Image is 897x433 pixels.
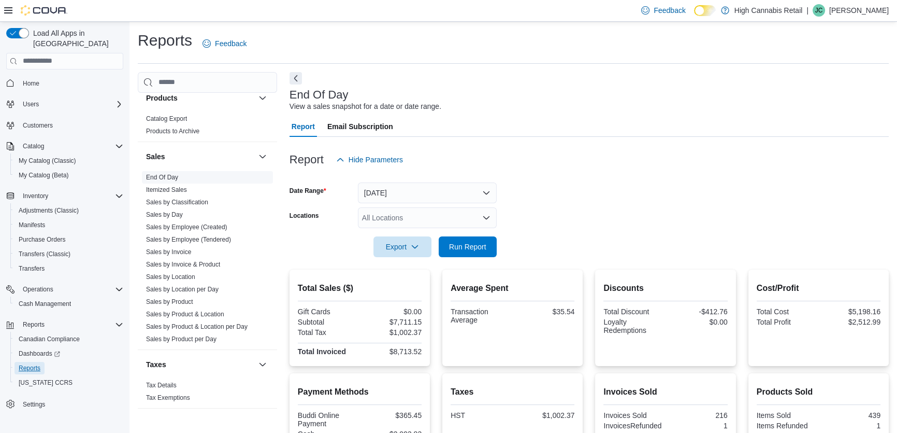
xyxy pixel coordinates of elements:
span: Sales by Day [146,211,183,219]
div: Buddi Online Payment [298,411,358,428]
span: Catalog Export [146,115,187,123]
a: Tax Details [146,382,177,389]
div: Loyalty Redemptions [603,318,663,334]
strong: Total Invoiced [298,347,346,356]
span: Transfers [15,262,123,275]
button: Inventory [2,189,127,203]
button: Hide Parameters [332,149,407,170]
div: $8,713.52 [361,347,422,356]
div: -$412.76 [668,308,728,316]
span: Email Subscription [327,116,393,137]
div: Gift Cards [298,308,358,316]
span: My Catalog (Classic) [15,155,123,167]
button: Manifests [10,218,127,232]
a: Canadian Compliance [15,333,84,345]
span: Inventory [19,190,123,202]
span: Operations [23,285,53,294]
h3: Sales [146,151,165,162]
h2: Average Spent [451,282,574,295]
a: Sales by Product & Location [146,311,224,318]
span: Canadian Compliance [15,333,123,345]
span: Sales by Product & Location per Day [146,323,248,331]
p: High Cannabis Retail [734,4,803,17]
div: Transaction Average [451,308,511,324]
span: Settings [19,397,123,410]
span: Home [19,77,123,90]
div: $365.45 [361,411,422,420]
a: Sales by Day [146,211,183,218]
div: 216 [668,411,728,420]
a: Sales by Invoice [146,248,191,256]
span: Canadian Compliance [19,335,80,343]
a: Sales by Invoice & Product [146,261,220,268]
a: Itemized Sales [146,186,187,193]
div: $35.54 [515,308,575,316]
span: Sales by Product [146,298,193,306]
button: [DATE] [358,183,497,203]
button: Run Report [439,236,497,257]
h2: Cost/Profit [757,282,880,295]
div: View a sales snapshot for a date or date range. [290,101,441,112]
span: Reports [23,320,45,329]
span: Purchase Orders [19,235,66,244]
a: Sales by Product per Day [146,336,216,343]
a: End Of Day [146,174,178,181]
a: [US_STATE] CCRS [15,376,77,389]
div: $5,198.16 [820,308,880,316]
span: Sales by Employee (Created) [146,223,227,231]
button: Catalog [2,139,127,153]
span: Sales by Location [146,273,195,281]
span: Sales by Product per Day [146,335,216,343]
span: Catalog [19,140,123,152]
span: Manifests [15,219,123,231]
div: Subtotal [298,318,358,326]
span: Manifests [19,221,45,229]
span: Reports [15,362,123,374]
div: Jack Cayer [813,4,825,17]
h2: Taxes [451,386,574,398]
span: Itemized Sales [146,186,187,194]
div: $2,512.99 [820,318,880,326]
button: Home [2,76,127,91]
a: Adjustments (Classic) [15,204,83,217]
div: Total Cost [757,308,817,316]
button: Next [290,72,302,85]
a: Sales by Classification [146,199,208,206]
h3: End Of Day [290,89,349,101]
span: Feedback [654,5,685,16]
span: Home [23,79,39,88]
h1: Reports [138,30,192,51]
div: Invoices Sold [603,411,663,420]
a: Customers [19,119,57,132]
span: Dashboards [15,347,123,360]
button: Reports [10,361,127,375]
a: Dashboards [15,347,64,360]
div: $1,002.37 [515,411,575,420]
input: Dark Mode [694,5,716,16]
button: Operations [2,282,127,297]
button: Inventory [19,190,52,202]
span: Run Report [449,242,486,252]
span: Report [292,116,315,137]
h2: Payment Methods [298,386,422,398]
span: JC [815,4,823,17]
a: Reports [15,362,45,374]
button: Products [256,92,269,104]
span: Customers [19,119,123,132]
div: InvoicesRefunded [603,422,663,430]
button: Customers [2,118,127,133]
span: Reports [19,364,40,372]
span: Settings [23,400,45,409]
span: Sales by Location per Day [146,285,219,294]
span: My Catalog (Beta) [19,171,69,179]
a: Products to Archive [146,128,199,135]
div: Total Profit [757,318,817,326]
div: 1 [820,422,880,430]
span: Washington CCRS [15,376,123,389]
a: Cash Management [15,298,75,310]
span: Transfers (Classic) [19,250,70,258]
span: My Catalog (Classic) [19,157,76,165]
